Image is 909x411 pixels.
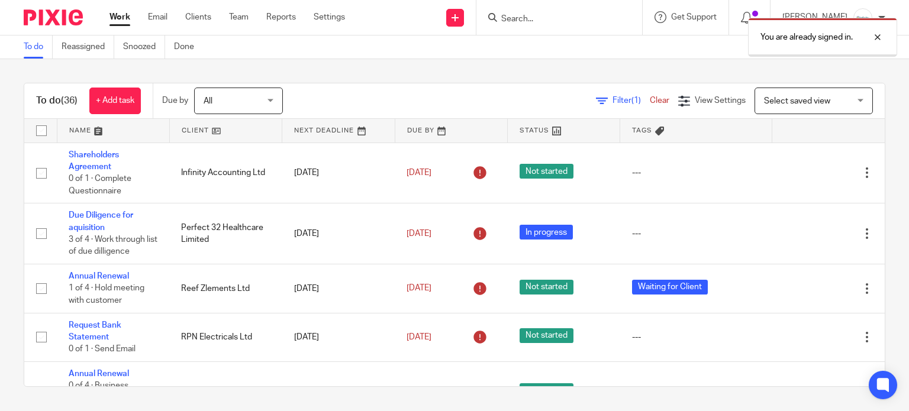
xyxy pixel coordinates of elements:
span: 0 of 1 · Send Email [69,345,136,353]
p: Due by [162,95,188,106]
span: Waiting for Client [632,280,708,295]
span: (1) [631,96,641,105]
span: Select saved view [764,97,830,105]
td: [DATE] [282,143,395,203]
td: RPN Electricals Ltd [169,313,282,361]
td: Infinity Accounting Ltd [169,143,282,203]
a: Team [229,11,249,23]
td: Reef Zlements Ltd [169,264,282,313]
div: --- [632,386,760,398]
a: Reports [266,11,296,23]
a: Annual Renewal [69,370,129,378]
a: Clients [185,11,211,23]
a: Annual Renewal [69,272,129,280]
span: (36) [61,96,78,105]
td: Perfect 32 Healthcare Limited [169,203,282,264]
a: Request Bank Statement [69,321,121,341]
img: Pixie [24,9,83,25]
a: Done [174,35,203,59]
span: All [204,97,212,105]
span: Tags [632,127,652,134]
a: Reassigned [62,35,114,59]
span: View Settings [695,96,746,105]
td: [DATE] [282,264,395,313]
span: 3 of 4 · Work through list of due dilligence [69,235,157,256]
span: In progress [520,225,573,240]
div: --- [632,331,760,343]
span: 0 of 1 · Complete Questionnaire [69,174,131,195]
h1: To do [36,95,78,107]
a: To do [24,35,53,59]
span: Not started [520,164,573,179]
span: [DATE] [407,333,431,341]
td: [DATE] [282,203,395,264]
a: + Add task [89,88,141,114]
span: 1 of 4 · Hold meeting with customer [69,284,144,305]
span: Filter [613,96,650,105]
span: [DATE] [407,284,431,293]
a: Clear [650,96,669,105]
a: Work [109,11,130,23]
div: --- [632,167,760,179]
a: Shareholders Agreement [69,151,119,171]
a: Settings [314,11,345,23]
td: [DATE] [282,313,395,361]
a: Due Diligence for aquisition [69,211,133,231]
span: [DATE] [407,169,431,177]
span: [DATE] [407,229,431,238]
a: Snoozed [123,35,165,59]
div: --- [632,228,760,240]
span: Not started [520,328,573,343]
img: Infinity%20Logo%20with%20Whitespace%20.png [853,8,872,27]
p: You are already signed in. [760,31,853,43]
a: Email [148,11,167,23]
span: Not started [520,280,573,295]
span: Not started [520,383,573,398]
